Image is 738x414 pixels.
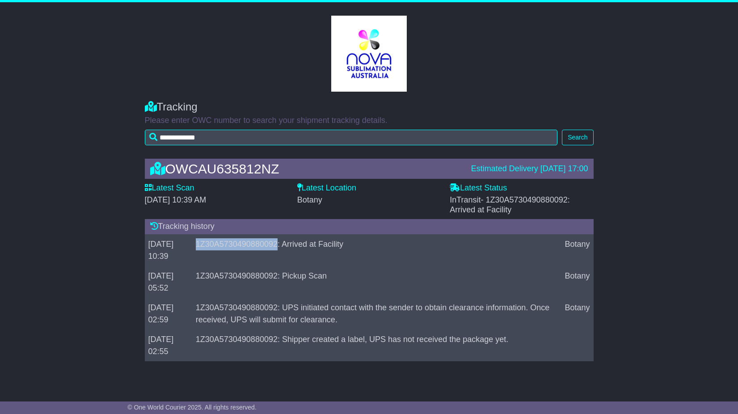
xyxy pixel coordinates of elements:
[450,195,570,214] span: InTransit
[561,298,593,330] td: Botany
[145,101,594,114] div: Tracking
[192,330,561,361] td: 1Z30A5730490880092: Shipper created a label, UPS has not received the package yet.
[145,234,192,266] td: [DATE] 10:39
[145,116,594,126] p: Please enter OWC number to search your shipment tracking details.
[192,266,561,298] td: 1Z30A5730490880092: Pickup Scan
[145,195,207,204] span: [DATE] 10:39 AM
[146,161,467,176] div: OWCAU635812NZ
[450,183,507,193] label: Latest Status
[471,164,588,174] div: Estimated Delivery [DATE] 17:00
[145,298,192,330] td: [DATE] 02:59
[192,234,561,266] td: 1Z30A5730490880092: Arrived at Facility
[145,330,192,361] td: [DATE] 02:55
[561,266,593,298] td: Botany
[562,130,593,145] button: Search
[192,298,561,330] td: 1Z30A5730490880092: UPS initiated contact with the sender to obtain clearance information. Once r...
[297,195,322,204] span: Botany
[561,234,593,266] td: Botany
[127,404,257,411] span: © One World Courier 2025. All rights reserved.
[145,183,194,193] label: Latest Scan
[331,16,407,92] img: GetCustomerLogo
[145,266,192,298] td: [DATE] 05:52
[450,195,570,214] span: - 1Z30A5730490880092: Arrived at Facility
[297,183,356,193] label: Latest Location
[145,219,594,234] div: Tracking history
